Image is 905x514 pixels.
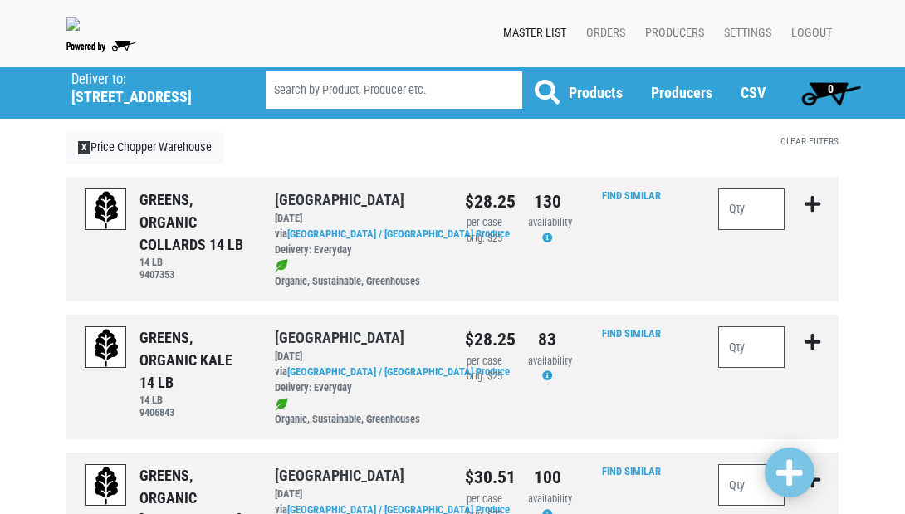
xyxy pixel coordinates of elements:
[573,17,632,49] a: Orders
[465,354,503,370] div: per case
[86,465,127,507] img: placeholder-variety-43d6402dacf2d531de610a020419775a.svg
[465,231,503,247] div: orig. $25
[569,84,623,101] a: Products
[78,141,90,154] span: X
[794,76,868,110] a: 0
[528,216,572,228] span: availability
[275,227,440,258] div: via
[528,464,566,491] div: 100
[86,189,127,231] img: placeholder-variety-43d6402dacf2d531de610a020419775a.svg
[602,465,661,477] a: Find Similar
[465,492,503,507] div: per case
[465,464,503,491] div: $30.51
[139,394,250,406] h6: 14 LB
[275,398,288,411] img: leaf-e5c59151409436ccce96b2ca1b28e03c.png
[275,211,440,227] div: [DATE]
[602,189,661,202] a: Find Similar
[275,242,440,258] div: Delivery: Everyday
[66,41,135,52] img: Powered by Big Wheelbarrow
[828,82,834,95] span: 0
[275,487,440,502] div: [DATE]
[528,326,566,353] div: 83
[287,228,510,240] a: [GEOGRAPHIC_DATA] / [GEOGRAPHIC_DATA] Produce
[86,327,127,369] img: placeholder-variety-43d6402dacf2d531de610a020419775a.svg
[275,467,404,484] a: [GEOGRAPHIC_DATA]
[602,327,661,340] a: Find Similar
[718,326,785,368] input: Qty
[778,17,839,49] a: Logout
[275,191,404,208] a: [GEOGRAPHIC_DATA]
[275,365,440,396] div: via
[465,326,503,353] div: $28.25
[275,380,440,396] div: Delivery: Everyday
[275,396,440,428] div: Organic, Sustainable, Greenhouses
[139,406,250,419] h6: 9406843
[632,17,711,49] a: Producers
[718,188,785,230] input: Qty
[266,71,522,109] input: Search by Product, Producer etc.
[651,84,712,101] a: Producers
[711,17,778,49] a: Settings
[275,329,404,346] a: [GEOGRAPHIC_DATA]
[66,132,223,164] a: XPrice Chopper Warehouse
[528,188,566,215] div: 130
[275,259,288,272] img: leaf-e5c59151409436ccce96b2ca1b28e03c.png
[490,17,573,49] a: Master List
[275,349,440,365] div: [DATE]
[780,135,839,147] a: Clear Filters
[465,215,503,231] div: per case
[139,188,250,256] div: GREENS, ORGANIC COLLARDS 14 LB
[71,88,223,106] h5: [STREET_ADDRESS]
[275,258,440,290] div: Organic, Sustainable, Greenhouses
[139,256,250,268] h6: 14 LB
[66,17,80,31] img: original-fc7597fdc6adbb9d0e2ae620e786d1a2.jpg
[528,355,572,367] span: availability
[465,369,503,384] div: orig. $25
[139,268,250,281] h6: 9407353
[71,67,236,106] span: Price Chopper Warehouse (501 Duanesburg Rd, Schenectady, NY 12306, USA)
[718,464,785,506] input: Qty
[465,188,503,215] div: $28.25
[71,71,223,88] p: Deliver to:
[139,326,250,394] div: GREENS, ORGANIC KALE 14 LB
[741,84,766,101] a: CSV
[287,365,510,378] a: [GEOGRAPHIC_DATA] / [GEOGRAPHIC_DATA] Produce
[528,492,572,505] span: availability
